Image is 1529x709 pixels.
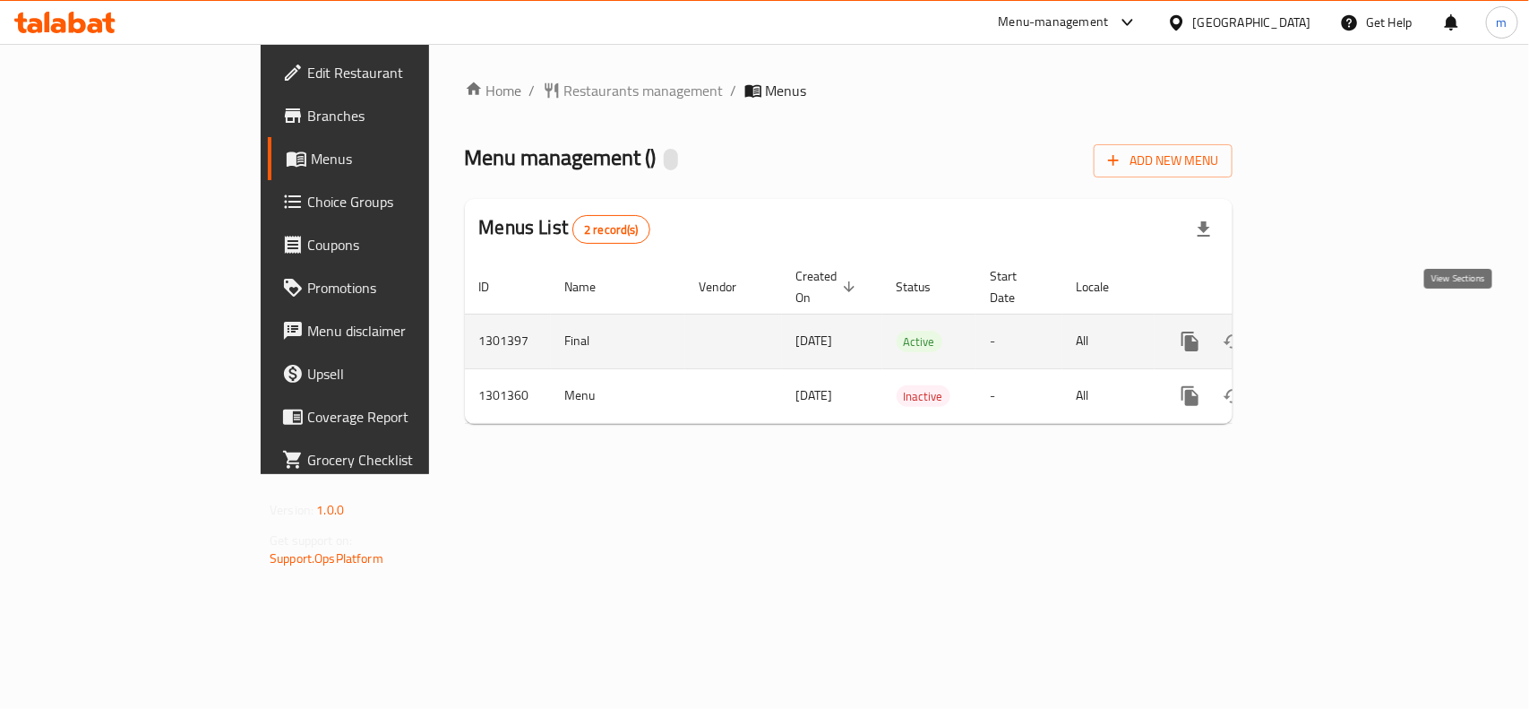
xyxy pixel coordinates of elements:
span: Created On [796,265,861,308]
a: Upsell [268,352,516,395]
span: [DATE] [796,384,833,407]
span: 1.0.0 [316,498,344,522]
button: more [1169,320,1212,363]
td: All [1062,368,1155,423]
a: Choice Groups [268,180,516,223]
span: Version: [270,498,314,522]
nav: breadcrumb [465,80,1233,101]
div: Total records count [572,215,650,244]
div: Inactive [897,385,950,407]
a: Coverage Report [268,395,516,438]
span: Locale [1077,276,1133,298]
span: Status [897,276,955,298]
span: m [1497,13,1508,32]
td: Final [551,314,685,368]
span: Menu disclaimer [307,320,502,342]
button: more [1169,375,1212,418]
a: Edit Restaurant [268,51,516,94]
a: Promotions [268,266,516,309]
table: enhanced table [465,260,1355,424]
td: - [976,314,1062,368]
span: Coupons [307,234,502,255]
span: Active [897,332,942,352]
span: Add New Menu [1108,150,1218,172]
span: Start Date [991,265,1041,308]
button: Change Status [1212,320,1255,363]
span: Menus [311,148,502,169]
span: Menus [766,80,807,101]
li: / [731,80,737,101]
span: Choice Groups [307,191,502,212]
span: Upsell [307,363,502,385]
span: Name [565,276,620,298]
span: Promotions [307,277,502,298]
span: Grocery Checklist [307,449,502,471]
td: Menu [551,368,685,423]
li: / [529,80,536,101]
a: Branches [268,94,516,137]
span: Get support on: [270,529,352,552]
div: Export file [1182,208,1225,251]
span: 2 record(s) [573,221,649,238]
span: Branches [307,105,502,126]
a: Menu disclaimer [268,309,516,352]
button: Add New Menu [1094,144,1233,177]
span: Coverage Report [307,406,502,428]
span: Menu management ( ) [465,137,657,177]
a: Restaurants management [543,80,724,101]
span: Vendor [700,276,760,298]
a: Support.OpsPlatform [270,547,383,570]
a: Grocery Checklist [268,438,516,481]
h2: Menus List [479,214,650,244]
span: Edit Restaurant [307,62,502,83]
div: Menu-management [999,12,1109,33]
a: Coupons [268,223,516,266]
a: Menus [268,137,516,180]
span: [DATE] [796,329,833,352]
span: Inactive [897,386,950,407]
td: - [976,368,1062,423]
th: Actions [1155,260,1355,315]
div: [GEOGRAPHIC_DATA] [1193,13,1311,32]
td: All [1062,314,1155,368]
span: Restaurants management [564,80,724,101]
span: ID [479,276,513,298]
